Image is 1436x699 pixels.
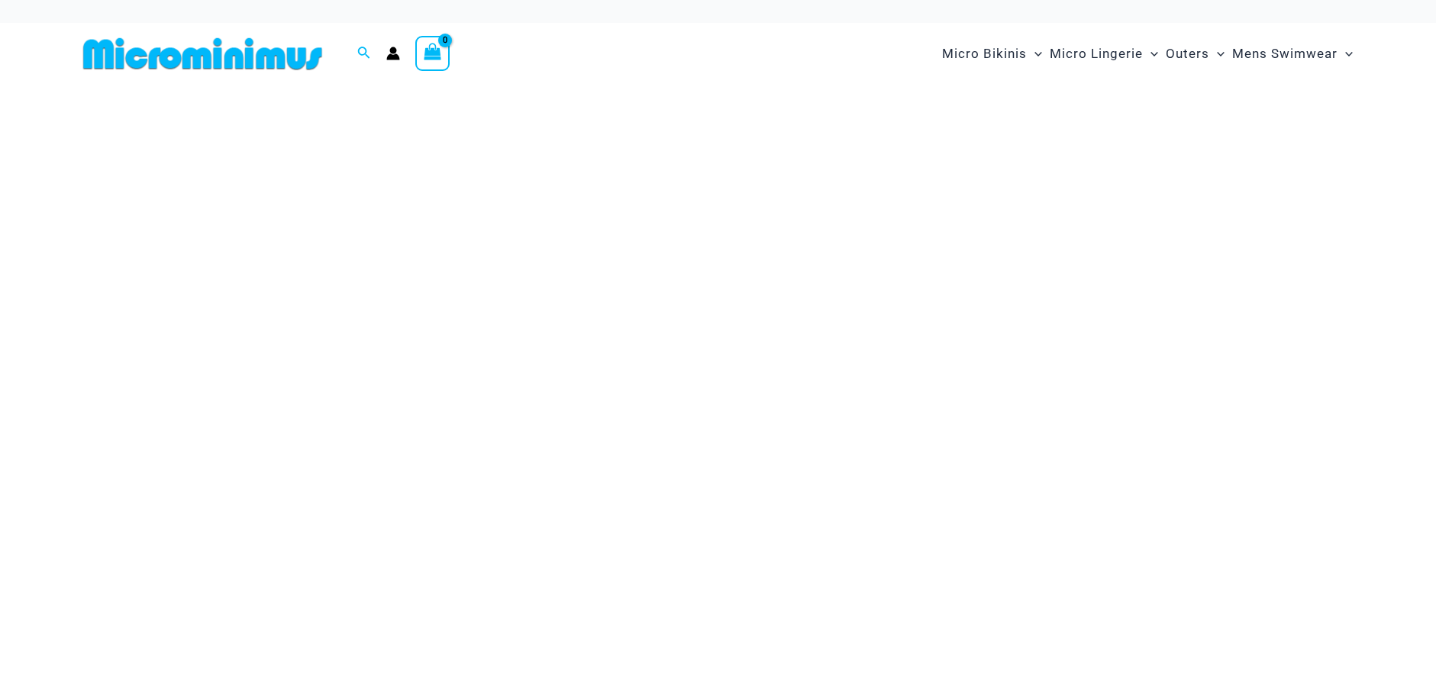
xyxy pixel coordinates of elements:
[1046,31,1162,77] a: Micro LingerieMenu ToggleMenu Toggle
[1050,34,1143,73] span: Micro Lingerie
[938,31,1046,77] a: Micro BikinisMenu ToggleMenu Toggle
[77,37,328,71] img: MM SHOP LOGO FLAT
[1228,31,1357,77] a: Mens SwimwearMenu ToggleMenu Toggle
[942,34,1027,73] span: Micro Bikinis
[936,28,1360,79] nav: Site Navigation
[1166,34,1209,73] span: Outers
[8,101,1428,583] img: Waves Breaking Ocean Bikini Pack
[415,36,450,71] a: View Shopping Cart, empty
[1162,31,1228,77] a: OutersMenu ToggleMenu Toggle
[1338,34,1353,73] span: Menu Toggle
[1232,34,1338,73] span: Mens Swimwear
[1027,34,1042,73] span: Menu Toggle
[386,47,400,60] a: Account icon link
[1209,34,1225,73] span: Menu Toggle
[1143,34,1158,73] span: Menu Toggle
[357,44,371,63] a: Search icon link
